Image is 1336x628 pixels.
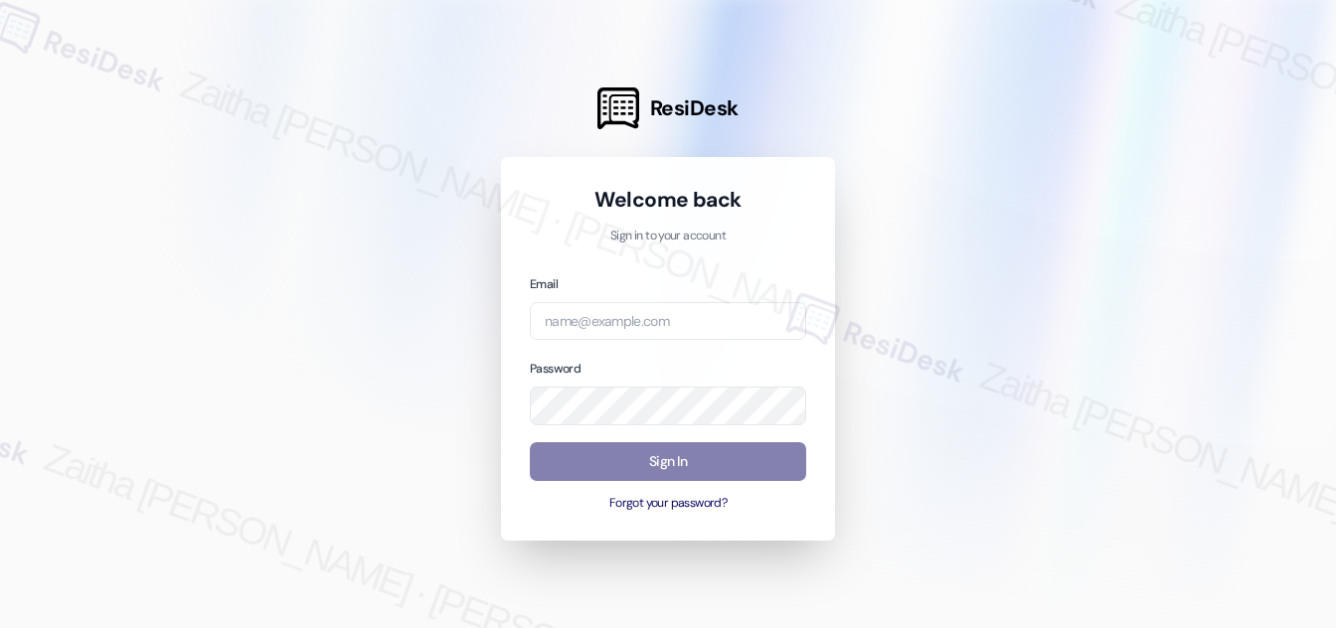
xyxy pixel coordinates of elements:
label: Email [530,276,558,292]
p: Sign in to your account [530,228,806,245]
img: ResiDesk Logo [597,87,639,129]
span: ResiDesk [650,94,739,122]
h1: Welcome back [530,186,806,214]
input: name@example.com [530,302,806,341]
button: Forgot your password? [530,495,806,513]
label: Password [530,361,581,377]
button: Sign In [530,442,806,481]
